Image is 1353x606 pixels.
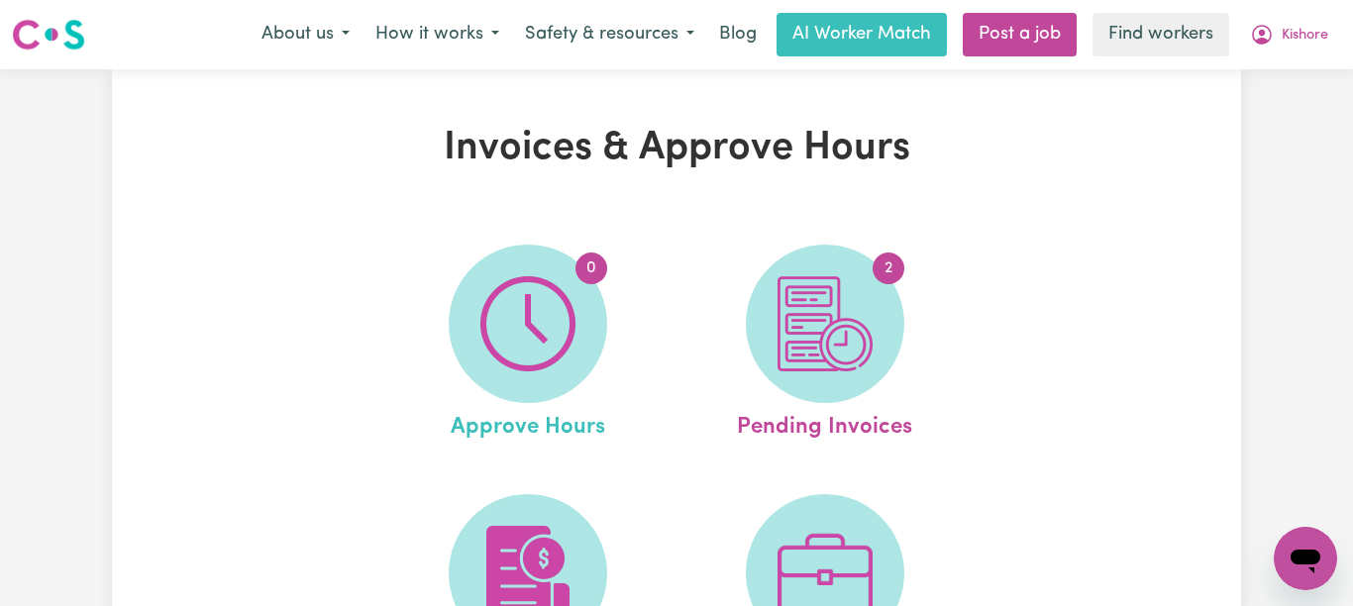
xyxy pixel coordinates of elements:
[873,252,904,284] span: 2
[249,14,363,55] button: About us
[707,13,769,56] a: Blog
[385,245,671,445] a: Approve Hours
[1093,13,1229,56] a: Find workers
[575,252,607,284] span: 0
[451,403,605,445] span: Approve Hours
[512,14,707,55] button: Safety & resources
[312,125,1041,172] h1: Invoices & Approve Hours
[1274,527,1337,590] iframe: Button to launch messaging window
[12,17,85,52] img: Careseekers logo
[12,12,85,57] a: Careseekers logo
[737,403,912,445] span: Pending Invoices
[777,13,947,56] a: AI Worker Match
[963,13,1077,56] a: Post a job
[1237,14,1341,55] button: My Account
[363,14,512,55] button: How it works
[682,245,968,445] a: Pending Invoices
[1282,25,1328,47] span: Kishore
